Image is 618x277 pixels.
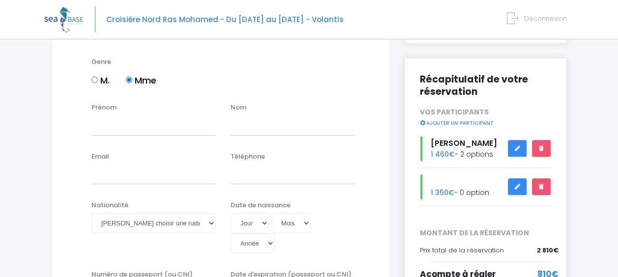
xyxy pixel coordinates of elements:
[420,73,551,98] h2: Récapitulatif de votre réservation
[431,188,454,197] span: 1 350€
[126,77,132,83] input: Mme
[420,246,504,255] span: Prix total de la réservation
[91,103,117,112] label: Prénom
[91,200,128,210] label: Nationalité
[72,28,370,40] h2: Informations du participant
[524,14,567,23] span: Déconnexion
[412,136,559,161] div: - 2 options
[412,228,559,238] span: MONTANT DE LA RÉSERVATION
[537,246,559,255] span: 2 810€
[431,149,455,159] span: 1 460€
[420,118,494,127] a: AJOUTER UN PARTICIPANT
[431,138,497,149] span: [PERSON_NAME]
[126,74,156,87] label: Mme
[412,174,559,199] div: - 0 option
[106,14,344,25] span: Croisière Nord Ras Mohamed - Du [DATE] au [DATE] - Volantis
[231,152,265,162] label: Téléphone
[231,200,291,210] label: Date de naissance
[91,74,110,87] label: M.
[91,152,109,162] label: Email
[91,57,111,67] label: Genre
[91,77,98,83] input: M.
[231,103,246,112] label: Nom
[412,107,559,128] div: VOS PARTICIPANTS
